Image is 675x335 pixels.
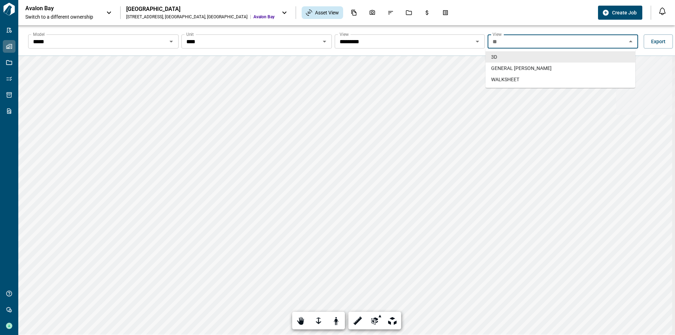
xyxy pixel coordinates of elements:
[491,76,519,83] span: WALKSHEET
[383,7,398,19] div: Issues & Info
[401,7,416,19] div: Jobs
[253,14,275,20] span: Avalon Bay
[644,34,673,49] button: Export
[186,31,194,37] label: Unit
[340,31,349,37] label: View
[472,37,482,46] button: Open
[438,7,453,19] div: Takeoff Center
[302,6,343,19] div: Asset View
[25,13,99,20] span: Switch to a different ownership
[612,9,637,16] span: Create Job
[126,14,247,20] div: [STREET_ADDRESS] , [GEOGRAPHIC_DATA] , [GEOGRAPHIC_DATA]
[493,31,502,37] label: View
[126,6,275,13] div: [GEOGRAPHIC_DATA]
[25,5,89,12] p: Avalon Bay
[33,31,45,37] label: Model
[626,37,636,46] button: Close
[491,53,497,60] span: 3D
[598,6,642,20] button: Create Job
[365,7,380,19] div: Photos
[651,38,666,45] span: Export
[347,7,361,19] div: Documents
[315,9,339,16] span: Asset View
[657,6,668,17] button: Open notification feed
[420,7,435,19] div: Budgets
[491,65,552,72] span: GENERAL [PERSON_NAME]
[320,37,329,46] button: Open
[166,37,176,46] button: Open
